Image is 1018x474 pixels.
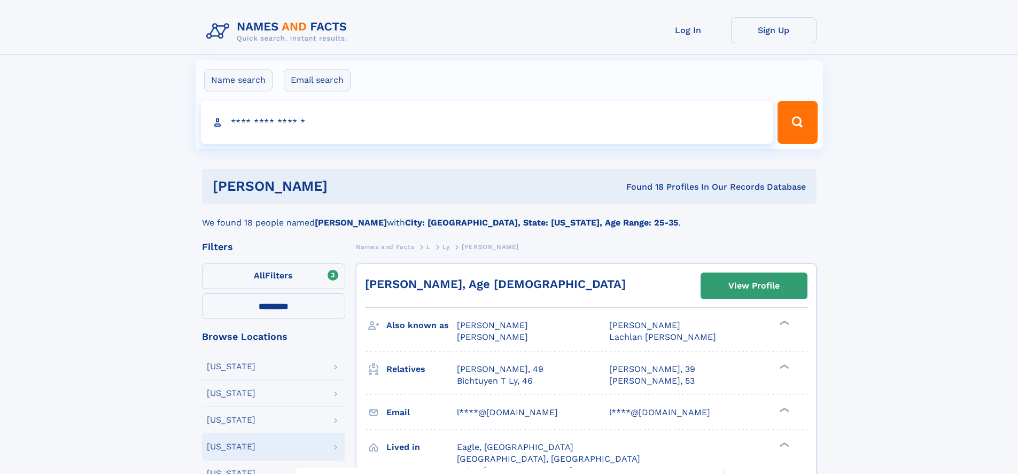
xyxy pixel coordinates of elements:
div: [US_STATE] [207,416,255,424]
span: [PERSON_NAME] [609,320,680,330]
span: Eagle, [GEOGRAPHIC_DATA] [457,442,573,452]
label: Name search [204,69,273,91]
div: [US_STATE] [207,362,255,371]
span: Lachlan [PERSON_NAME] [609,332,716,342]
div: View Profile [728,274,780,298]
div: ❯ [777,320,790,327]
span: Ly [442,243,449,251]
span: All [254,270,265,281]
h3: Email [386,403,457,422]
div: ❯ [777,406,790,413]
a: Log In [646,17,731,43]
a: Bichtuyen T Ly, 46 [457,375,533,387]
span: [GEOGRAPHIC_DATA], [GEOGRAPHIC_DATA] [457,454,640,464]
div: We found 18 people named with . [202,204,817,229]
a: Sign Up [731,17,817,43]
h3: Also known as [386,316,457,335]
div: ❯ [777,441,790,448]
div: Filters [202,242,345,252]
a: [PERSON_NAME], 49 [457,363,543,375]
h1: [PERSON_NAME] [213,180,477,193]
span: L [426,243,431,251]
div: ❯ [777,363,790,370]
a: View Profile [701,273,807,299]
h3: Relatives [386,360,457,378]
div: [US_STATE] [207,442,255,451]
img: Logo Names and Facts [202,17,356,46]
button: Search Button [778,101,817,144]
b: [PERSON_NAME] [315,217,387,228]
b: City: [GEOGRAPHIC_DATA], State: [US_STATE], Age Range: 25-35 [405,217,678,228]
label: Email search [284,69,351,91]
h3: Lived in [386,438,457,456]
a: [PERSON_NAME], Age [DEMOGRAPHIC_DATA] [365,277,626,291]
span: [PERSON_NAME] [457,320,528,330]
div: Browse Locations [202,332,345,341]
a: [PERSON_NAME], 39 [609,363,695,375]
div: [US_STATE] [207,389,255,398]
a: [PERSON_NAME], 53 [609,375,695,387]
span: [PERSON_NAME] [457,332,528,342]
label: Filters [202,263,345,289]
a: L [426,240,431,253]
span: [PERSON_NAME] [462,243,519,251]
a: Names and Facts [356,240,415,253]
input: search input [201,101,773,144]
a: Ly [442,240,449,253]
div: Found 18 Profiles In Our Records Database [477,181,806,193]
